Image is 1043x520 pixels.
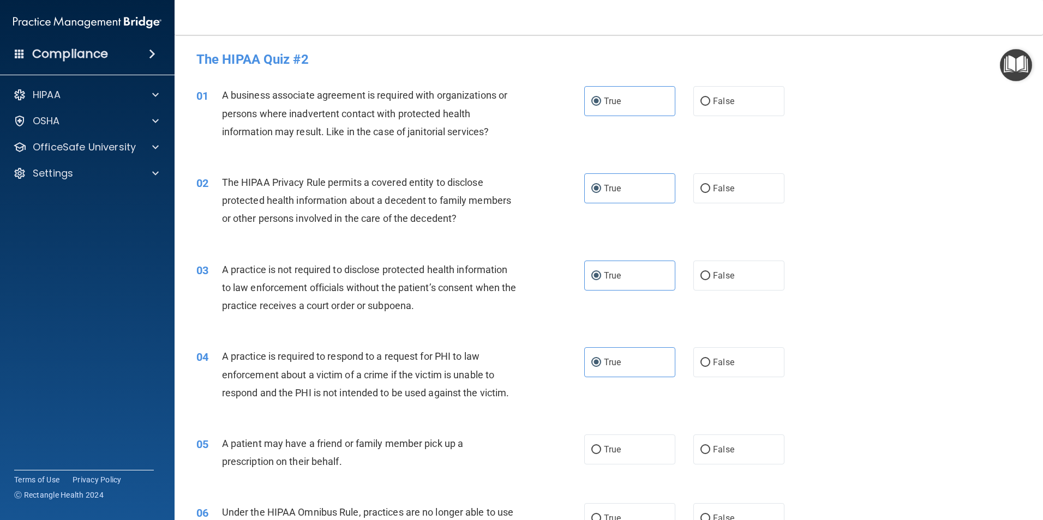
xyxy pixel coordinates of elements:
span: True [604,444,621,455]
span: 04 [196,350,208,364]
span: False [713,270,734,281]
input: True [591,185,601,193]
input: False [700,446,710,454]
span: A patient may have a friend or family member pick up a prescription on their behalf. [222,438,463,467]
span: True [604,357,621,367]
input: True [591,446,601,454]
button: Open Resource Center [1000,49,1032,81]
span: A practice is not required to disclose protected health information to law enforcement officials ... [222,264,517,311]
h4: The HIPAA Quiz #2 [196,52,1021,66]
p: OSHA [33,114,60,128]
a: OfficeSafe University [13,141,159,154]
input: False [700,272,710,280]
input: True [591,359,601,367]
p: Settings [33,167,73,180]
span: True [604,96,621,106]
a: Terms of Use [14,474,59,485]
span: 02 [196,177,208,190]
p: HIPAA [33,88,61,101]
span: The HIPAA Privacy Rule permits a covered entity to disclose protected health information about a ... [222,177,511,224]
span: True [604,183,621,194]
p: OfficeSafe University [33,141,136,154]
a: Privacy Policy [73,474,122,485]
input: False [700,185,710,193]
span: False [713,96,734,106]
span: False [713,444,734,455]
a: HIPAA [13,88,159,101]
span: False [713,183,734,194]
input: True [591,272,601,280]
input: False [700,98,710,106]
img: PMB logo [13,11,161,33]
span: False [713,357,734,367]
span: 03 [196,264,208,277]
a: Settings [13,167,159,180]
h4: Compliance [32,46,108,62]
span: True [604,270,621,281]
span: 06 [196,506,208,519]
span: 01 [196,89,208,102]
span: A business associate agreement is required with organizations or persons where inadvertent contac... [222,89,507,137]
span: Ⓒ Rectangle Health 2024 [14,489,104,500]
input: False [700,359,710,367]
input: True [591,98,601,106]
span: A practice is required to respond to a request for PHI to law enforcement about a victim of a cri... [222,350,509,398]
span: 05 [196,438,208,451]
a: OSHA [13,114,159,128]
